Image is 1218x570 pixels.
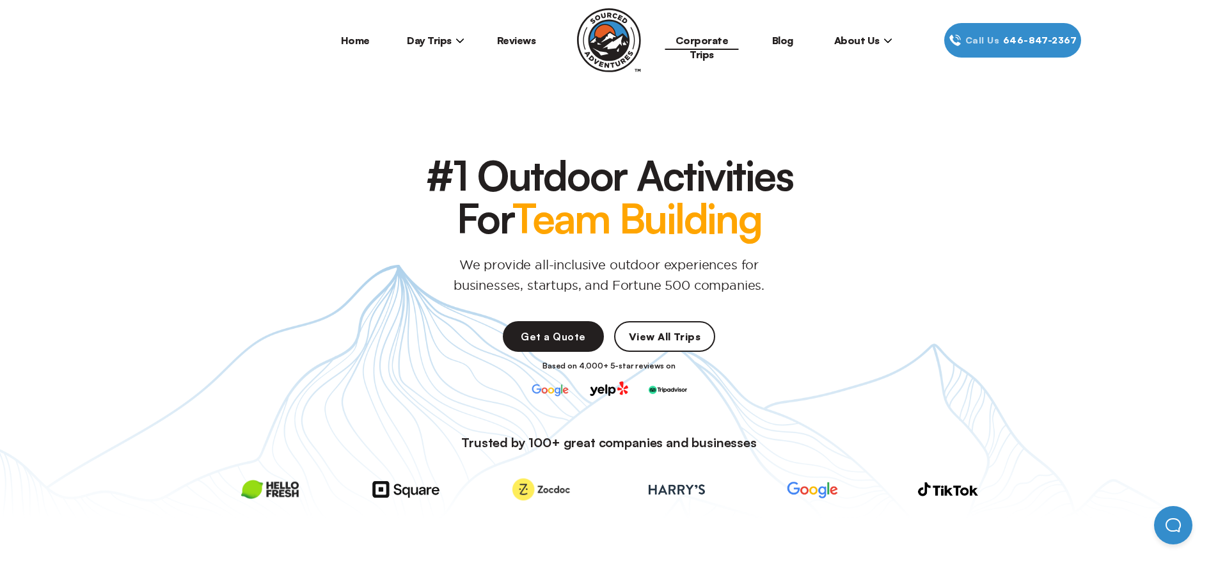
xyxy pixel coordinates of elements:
img: square corporate logo [369,475,443,504]
img: hello fresh corporate logo [241,480,299,499]
span: Day Trips [407,34,464,47]
img: yelp corporate logo [590,379,628,399]
img: Sourced Adventures company logo [577,8,641,72]
span: Team Building [512,192,762,243]
div: Trusted by 100+ great companies and businesses [448,435,770,450]
span: Call Us [961,33,1003,47]
span: About Us [834,34,892,47]
a: Get a Quote [503,321,604,352]
iframe: Help Scout Beacon - Open [1154,506,1192,544]
span: 646‍-847‍-2367 [1003,33,1077,47]
img: google corporate logo [531,384,569,397]
img: trip advisor corporate logo [649,385,687,395]
img: tiktok corporate logo [915,481,981,497]
a: Blog [772,34,793,47]
h1: #1 Outdoor Activities For [404,154,814,239]
a: Corporate Trips [676,34,729,61]
p: We provide all-inclusive outdoor experiences for businesses, startups, and Fortune 500 companies. [449,255,769,296]
a: Home [341,34,370,47]
a: View All Trips [614,321,715,352]
a: Reviews [497,34,536,47]
a: Call Us646‍-847‍-2367 [944,23,1081,58]
img: zocdoc corporate logo [510,474,572,505]
img: google corporate logo [787,475,838,505]
p: Based on 4,000+ 5-star reviews on [542,362,676,370]
img: harry’s corporate logo [644,481,710,498]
